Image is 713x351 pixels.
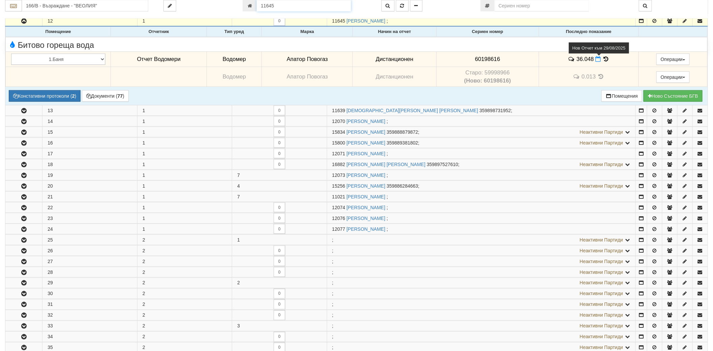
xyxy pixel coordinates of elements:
td: 34 [42,332,137,342]
span: Неактивни Партиди [580,323,623,329]
td: ; [327,224,635,234]
button: Операции [656,71,690,83]
td: 2 [137,256,232,267]
td: 1 [137,181,232,191]
td: ; [327,16,635,27]
td: ; [327,256,635,267]
span: 2 [237,280,240,286]
td: 19 [42,170,137,181]
span: 4 [237,183,240,189]
span: Неактивни Партиди [580,237,623,243]
th: Начин на отчет [353,27,436,37]
td: 2 [137,321,232,331]
span: 359898731952 [479,108,511,113]
i: Нов Отчет към 29/08/2025 [595,56,601,62]
a: [PERSON_NAME] [347,140,385,146]
span: Неактивни Партиди [580,183,623,189]
td: 26 [42,246,137,256]
td: 1 [137,138,232,148]
span: История на показанията [602,56,610,62]
th: Тип уред [207,27,262,37]
span: Партида № [332,162,345,167]
td: 18 [42,159,137,170]
td: 21 [42,192,137,202]
th: Сериен номер [436,27,539,37]
th: Отчетник [111,27,207,37]
td: ; [327,321,635,331]
span: Неактивни Партиди [580,313,623,318]
td: ; [327,299,635,310]
td: ; [327,310,635,321]
th: Марка [262,27,353,37]
span: Партида № [332,108,345,113]
span: История на забележките [573,73,582,80]
td: 1 [137,202,232,213]
span: Неактивни Партиди [580,302,623,307]
td: ; [327,246,635,256]
th: Помещение [6,27,111,37]
span: Неактивни Партиди [580,334,623,340]
span: Неактивни Партиди [580,280,623,286]
span: 36.048 [577,56,594,62]
a: [PERSON_NAME] [347,172,385,178]
a: [PERSON_NAME] [PERSON_NAME] [347,162,426,167]
th: Последно показание [539,27,639,37]
td: 1 [137,224,232,234]
td: 2 [137,289,232,299]
button: Констативни протоколи (2) [9,90,81,102]
td: ; [327,192,635,202]
td: 1 [137,116,232,127]
td: 2 [137,246,232,256]
span: Неактивни Партиди [580,248,623,253]
span: 359888879872 [387,129,418,135]
td: 2 [137,310,232,321]
span: Партида № [332,194,345,199]
td: 1 [137,192,232,202]
span: Партида № [332,205,345,210]
span: Неактивни Партиди [580,162,623,167]
td: 29 [42,278,137,288]
td: 1 [137,127,232,137]
a: [PERSON_NAME] [347,119,385,124]
span: Неактивни Партиди [580,259,623,264]
span: 359886284663 [387,183,418,189]
td: 2 [137,235,232,245]
td: ; [327,138,635,148]
td: 2 [137,332,232,342]
span: Партида № [332,129,345,135]
span: 7 [237,172,240,178]
td: 32 [42,310,137,321]
td: 23 [42,213,137,224]
td: ; [327,181,635,191]
td: 15 [42,127,137,137]
span: Партида № [332,226,345,232]
button: Новo Състояние БГВ [644,90,703,102]
a: [PERSON_NAME] [347,194,385,199]
td: 22 [42,202,137,213]
span: Партида № [332,140,345,146]
td: 13 [42,105,137,116]
button: Операции [656,54,690,65]
button: Документи (77) [82,90,129,102]
span: Неактивни Партиди [580,291,623,296]
b: (Ново: 60198616) [464,77,511,84]
button: Помещения [601,90,643,102]
td: 24 [42,224,137,234]
span: Неактивни Партиди [580,345,623,350]
td: ; [327,235,635,245]
td: Водомер [207,52,262,67]
td: ; [327,213,635,224]
td: ; [327,267,635,278]
b: 77 [118,93,123,99]
td: ; [327,159,635,170]
span: История на показанията [597,73,605,80]
span: 1 [237,237,240,243]
span: Партида № [332,18,345,24]
td: 31 [42,299,137,310]
td: 14 [42,116,137,127]
td: 33 [42,321,137,331]
a: [PERSON_NAME] [347,205,385,210]
a: [PERSON_NAME] [347,18,385,24]
td: 28 [42,267,137,278]
td: 2 [137,267,232,278]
